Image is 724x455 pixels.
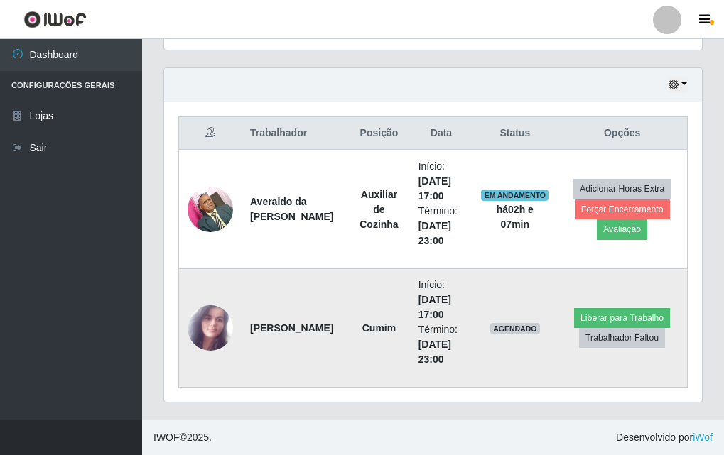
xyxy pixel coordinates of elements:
time: [DATE] 23:00 [418,339,451,365]
button: Avaliação [597,219,647,239]
strong: Auxiliar de Cozinha [360,189,398,230]
strong: Cumim [362,322,396,334]
button: Forçar Encerramento [575,199,670,219]
button: Liberar para Trabalho [574,308,670,328]
li: Término: [418,322,465,367]
th: Posição [348,117,409,150]
th: Data [410,117,473,150]
th: Trabalhador [242,117,348,150]
time: [DATE] 23:00 [418,220,451,246]
button: Trabalhador Faltou [579,328,665,348]
span: Desenvolvido por [616,430,713,445]
li: Término: [418,204,465,248]
strong: Averaldo da [PERSON_NAME] [250,196,333,222]
li: Início: [418,278,465,322]
span: IWOF [153,432,180,443]
time: [DATE] 17:00 [418,175,451,202]
img: CoreUI Logo [23,11,87,28]
img: 1697117733428.jpeg [188,179,233,239]
span: © 2025 . [153,430,212,445]
strong: há 02 h e 07 min [497,204,534,230]
th: Opções [557,117,687,150]
th: Status [472,117,557,150]
img: 1748972542864.jpeg [188,299,233,356]
li: Início: [418,159,465,204]
span: AGENDADO [490,323,540,334]
span: EM ANDAMENTO [481,190,549,201]
a: iWof [693,432,713,443]
button: Adicionar Horas Extra [573,179,671,199]
time: [DATE] 17:00 [418,294,451,320]
strong: [PERSON_NAME] [250,322,333,334]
